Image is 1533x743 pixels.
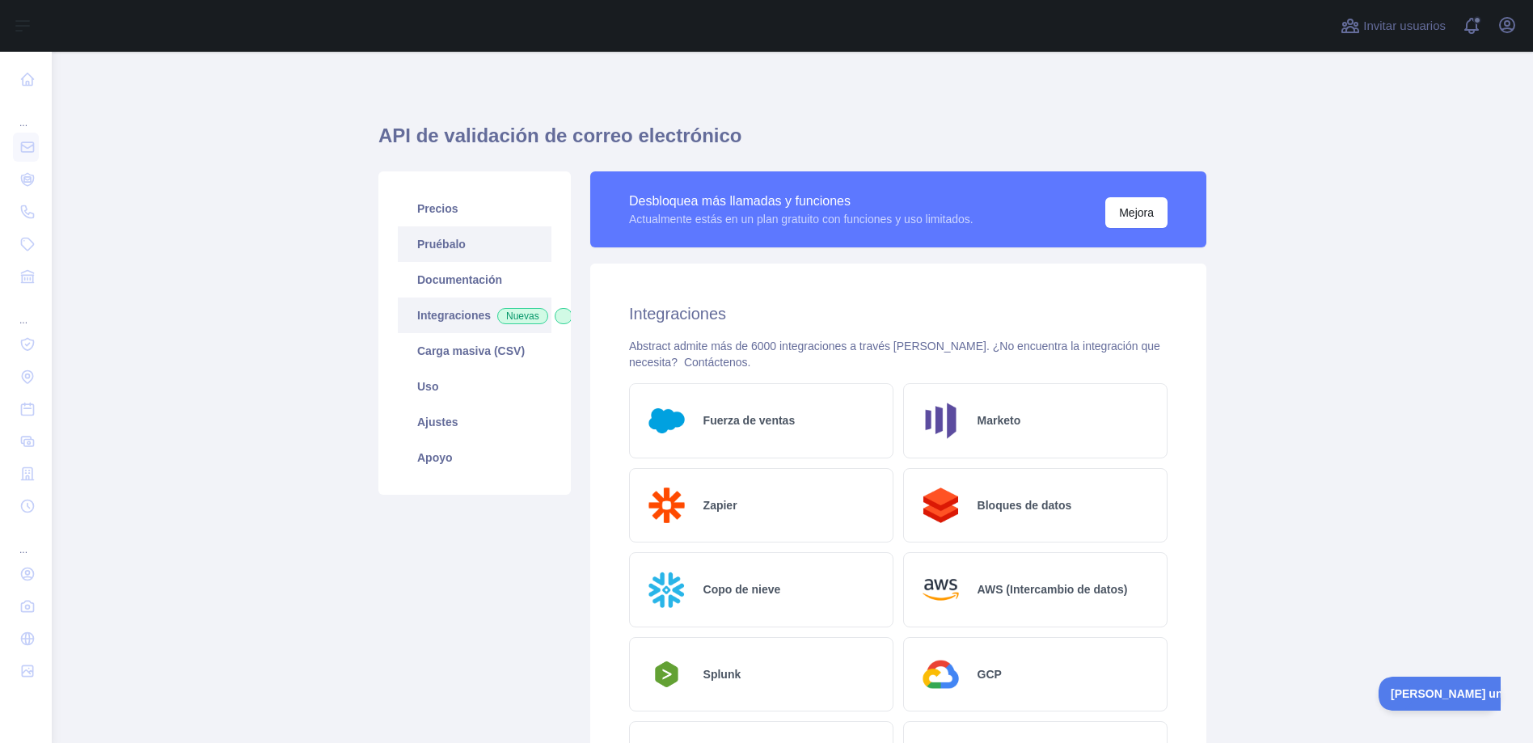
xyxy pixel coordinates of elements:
font: Dominio [86,95,124,107]
font: Ajustes [417,416,458,428]
button: Invitar usuarios [1337,13,1449,39]
font: Marketo [978,414,1021,427]
font: Mejora [1119,206,1154,219]
font: Abstract admite más de 6000 integraciones a través [PERSON_NAME]. ¿No encuentra la integración qu... [629,340,1160,369]
font: ... [19,315,27,326]
img: Logo [643,482,690,530]
a: Carga masiva (CSV) [398,333,551,369]
img: Logo [917,651,965,699]
button: Mejora [1105,197,1168,228]
img: Logo [643,656,690,692]
img: Logo [917,566,965,614]
a: Contáctenos. [684,356,751,369]
font: Apoyo [417,451,453,464]
font: API de validación de correo electrónico [378,125,741,146]
font: Invitar usuarios [1363,19,1446,32]
font: Pruébalo [417,238,466,251]
font: Zapier [703,499,737,512]
a: Pruébalo [398,226,551,262]
font: 4.0.25 [78,26,107,38]
a: Uso [398,369,551,404]
a: Precios [398,191,551,226]
img: Logo [917,482,965,530]
font: Actualmente estás en un plan gratuito con funciones y uso limitados. [629,213,973,226]
font: Documentación [417,273,502,286]
font: Splunk [703,668,741,681]
font: Desbloquea más llamadas y funciones [629,194,851,208]
font: versión [45,26,78,38]
img: tab_domain_overview_orange.svg [68,94,81,107]
font: Uso [417,380,438,393]
img: logo_orange.svg [26,26,39,39]
img: website_grey.svg [26,42,39,55]
font: Carga masiva (CSV) [417,344,525,357]
img: Logo [917,397,965,445]
font: ... [19,117,27,129]
font: [PERSON_NAME] una pregunta [12,11,182,23]
font: Nuevas [506,310,539,322]
a: Ajustes [398,404,551,440]
iframe: Activar/desactivar soporte al cliente [1379,677,1501,711]
img: tab_keywords_by_traffic_grey.svg [177,94,190,107]
font: Precios [417,202,458,215]
font: ... [19,544,27,555]
font: AWS (Intercambio de datos) [978,583,1128,596]
font: Integraciones [629,305,726,323]
img: Logo [643,566,690,614]
font: GCP [978,668,1002,681]
font: Fuerza de ventas [703,414,796,427]
font: Palabras clave [195,95,254,107]
font: Integraciones [417,309,491,322]
font: Copo de nieve [703,583,781,596]
img: Logo [643,397,690,445]
a: Documentación [398,262,551,298]
font: Bloques de datos [978,499,1072,512]
a: IntegracionesNuevas [398,298,551,333]
font: Dominio: [DOMAIN_NAME] [42,42,181,54]
a: Apoyo [398,440,551,475]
